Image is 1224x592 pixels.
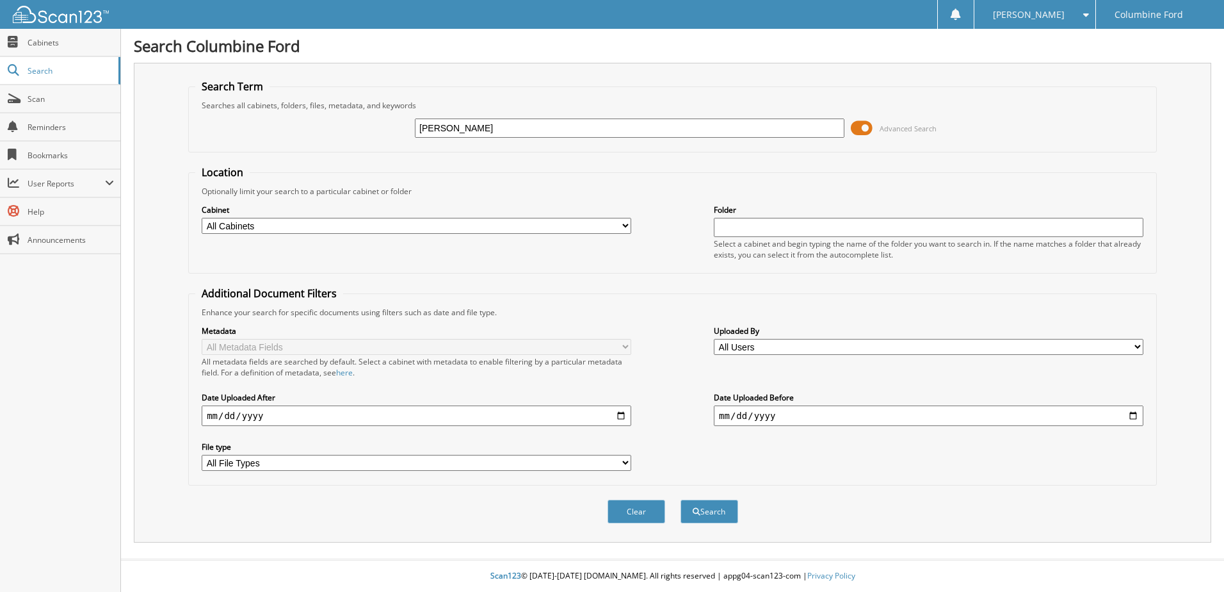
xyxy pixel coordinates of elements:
[28,150,114,161] span: Bookmarks
[28,122,114,133] span: Reminders
[195,100,1150,111] div: Searches all cabinets, folders, files, metadata, and keywords
[608,500,665,523] button: Clear
[28,206,114,217] span: Help
[336,367,353,378] a: here
[680,500,738,523] button: Search
[807,570,855,581] a: Privacy Policy
[28,178,105,189] span: User Reports
[714,392,1143,403] label: Date Uploaded Before
[134,35,1211,56] h1: Search Columbine Ford
[202,406,631,426] input: start
[714,406,1143,426] input: end
[121,561,1224,592] div: © [DATE]-[DATE] [DOMAIN_NAME]. All rights reserved | appg04-scan123-com |
[195,286,343,300] legend: Additional Document Filters
[202,356,631,378] div: All metadata fields are searched by default. Select a cabinet with metadata to enable filtering b...
[202,325,631,336] label: Metadata
[202,204,631,215] label: Cabinet
[28,94,114,104] span: Scan
[490,570,521,581] span: Scan123
[993,11,1065,19] span: [PERSON_NAME]
[714,238,1143,260] div: Select a cabinet and begin typing the name of the folder you want to search in. If the name match...
[28,65,112,76] span: Search
[28,234,114,245] span: Announcements
[1160,530,1224,592] iframe: Chat Widget
[714,204,1143,215] label: Folder
[195,165,250,179] legend: Location
[28,37,114,48] span: Cabinets
[714,325,1143,336] label: Uploaded By
[880,124,937,133] span: Advanced Search
[195,186,1150,197] div: Optionally limit your search to a particular cabinet or folder
[202,392,631,403] label: Date Uploaded After
[195,79,270,94] legend: Search Term
[195,307,1150,318] div: Enhance your search for specific documents using filters such as date and file type.
[1115,11,1183,19] span: Columbine Ford
[202,441,631,452] label: File type
[13,6,109,23] img: scan123-logo-white.svg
